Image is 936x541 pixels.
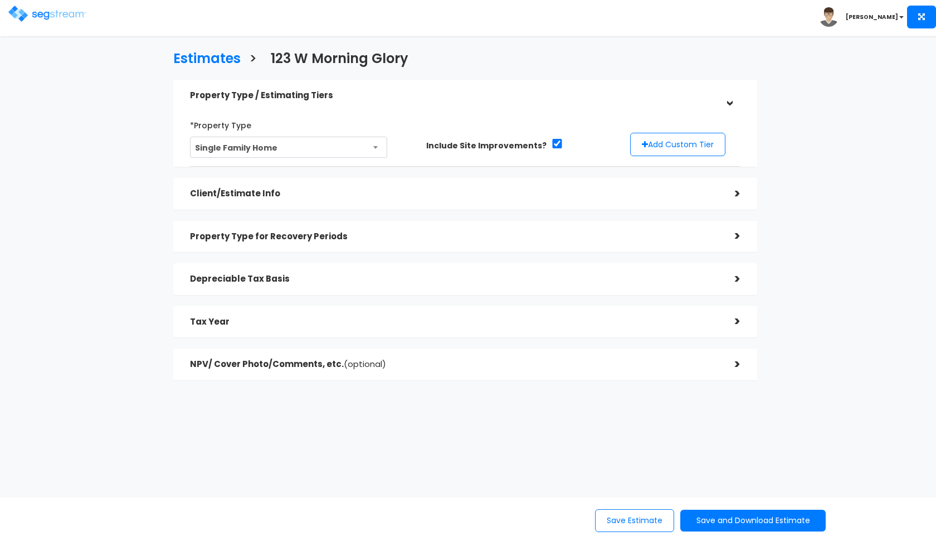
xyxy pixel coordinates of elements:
[680,510,826,532] button: Save and Download Estimate
[165,40,241,74] a: Estimates
[190,167,313,188] th: #
[190,116,251,131] label: *Property Type
[313,167,432,188] th: Short Life
[720,84,738,107] div: >
[249,51,257,69] h3: >
[718,228,740,245] div: >
[190,232,718,241] h5: Property Type for Recovery Periods
[173,51,241,69] h3: Estimates
[567,167,687,188] th: Long Life
[687,167,724,188] th: Export
[8,6,86,22] img: logo.png
[190,360,718,369] h5: NPV/ Cover Photo/Comments, etc.
[819,7,838,27] img: avatar.png
[190,91,718,100] h5: Property Type / Estimating Tiers
[846,13,898,21] b: [PERSON_NAME]
[190,189,718,199] h5: Client/Estimate Info
[595,509,674,532] button: Save Estimate
[344,358,386,370] span: (optional)
[190,274,718,284] h5: Depreciable Tax Basis
[630,133,725,156] button: Add Custom Tier
[718,356,740,373] div: >
[718,270,740,288] div: >
[432,167,567,188] th: Site Improvements
[262,40,408,74] a: 123 W Morning Glory
[718,185,740,202] div: >
[191,137,387,158] span: Single Family Home
[190,137,388,158] span: Single Family Home
[190,317,718,327] h5: Tax Year
[426,140,547,151] label: Include Site Improvements?
[718,313,740,330] div: >
[271,51,408,69] h3: 123 W Morning Glory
